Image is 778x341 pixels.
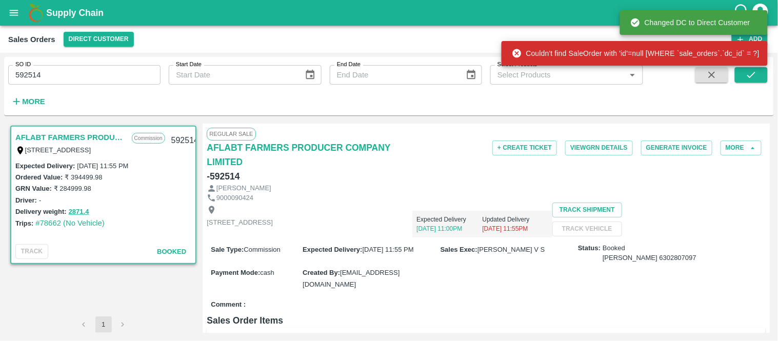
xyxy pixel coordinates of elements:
label: Delivery weight: [15,208,67,215]
input: Select Products [493,68,623,82]
button: Choose date [462,65,481,85]
label: [DATE] 11:55 PM [77,162,128,170]
label: [STREET_ADDRESS] [25,146,91,154]
span: Booked [603,244,696,263]
b: Supply Chain [46,8,104,18]
p: Expected Delivery [416,215,482,224]
button: Generate Invoice [641,141,712,155]
label: ₹ 284999.98 [54,185,91,192]
label: Comment : [211,300,246,310]
p: [STREET_ADDRESS] [207,218,273,228]
label: Status: [578,244,601,253]
label: ₹ 394499.98 [65,173,102,181]
div: account of current user [751,2,770,24]
p: [PERSON_NAME] [216,184,271,193]
p: 9000090424 [216,193,253,203]
label: Ordered Value: [15,173,63,181]
button: + Create Ticket [492,141,557,155]
a: AFLABT FARMERS PRODUCER COMPANY LIMITED [207,141,393,169]
label: Driver: [15,196,37,204]
label: Sale Type : [211,246,244,253]
div: [PERSON_NAME] 6302807097 [603,253,696,263]
div: 592514 [165,129,205,153]
button: Track Shipment [552,203,622,217]
button: Select DC [64,32,134,47]
strong: More [22,97,45,106]
div: Sales Orders [8,33,55,46]
p: Commission [132,133,165,144]
button: More [8,93,48,110]
a: Supply Chain [46,6,733,20]
button: ViewGRN Details [565,141,633,155]
p: [DATE] 11:55PM [483,224,548,233]
a: AFLABT FARMERS PRODUCER COMPANY LIMITED [15,131,127,144]
label: Payment Mode : [211,269,260,276]
p: [DATE] 11:00PM [416,224,482,233]
label: - [39,196,41,204]
div: Couldn't find SaleOrder with 'id'=null [WHERE `sale_orders`.`dc_id` = ?] [512,44,760,63]
label: Trips: [15,219,33,227]
span: [DATE] 11:55 PM [363,246,414,253]
img: logo [26,3,46,23]
input: Start Date [169,65,296,85]
label: Sales Exec : [441,246,477,253]
input: Enter SO ID [8,65,161,85]
span: cash [260,269,274,276]
span: Booked [157,248,186,255]
span: Commission [244,246,281,253]
label: Created By : [303,269,340,276]
div: Changed DC to Direct Customer [630,13,750,32]
input: End Date [330,65,457,85]
button: More [721,141,762,155]
label: SO ID [15,61,31,69]
button: Open [626,68,639,82]
h6: Sales Order Items [207,313,766,328]
label: End Date [337,61,361,69]
button: page 1 [95,316,112,333]
button: Choose date [301,65,320,85]
p: Updated Delivery [483,215,548,224]
label: Select Products [497,61,537,69]
label: Start Date [176,61,202,69]
nav: pagination navigation [74,316,133,333]
span: [EMAIL_ADDRESS][DOMAIN_NAME] [303,269,400,288]
button: 2871.4 [69,206,89,218]
span: [PERSON_NAME] V S [477,246,545,253]
div: customer-support [733,4,751,22]
h6: - 592514 [207,169,240,184]
button: open drawer [2,1,26,25]
a: #78662 (No Vehicle) [35,219,105,227]
label: GRN Value: [15,185,52,192]
label: Expected Delivery : [303,246,362,253]
label: Expected Delivery : [15,162,75,170]
span: Regular Sale [207,128,255,140]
